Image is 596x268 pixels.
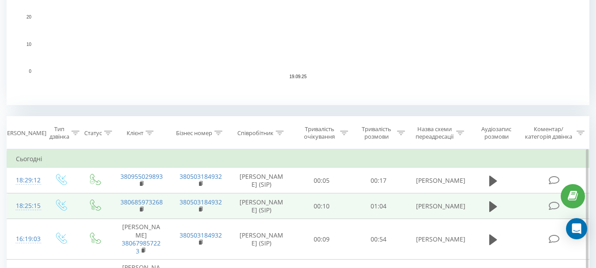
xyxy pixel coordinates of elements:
a: 380955029893 [120,172,163,181]
a: 380503184932 [180,198,222,206]
td: [PERSON_NAME] [407,219,466,260]
text: 19.09.25 [289,74,307,79]
a: 380503184932 [180,172,222,181]
div: Тривалість очікування [301,125,338,140]
div: Open Intercom Messenger [566,218,587,239]
div: Клієнт [127,129,143,137]
td: [PERSON_NAME] [407,193,466,219]
div: 16:19:03 [16,230,34,248]
a: 380679857223 [122,239,161,255]
div: Бізнес номер [176,129,212,137]
div: [PERSON_NAME] [2,129,46,137]
div: Коментар/категорія дзвінка [523,125,574,140]
div: 18:25:15 [16,197,34,215]
a: 380503184932 [180,231,222,239]
div: 18:29:12 [16,172,34,189]
td: 01:04 [350,193,407,219]
div: Співробітник [237,129,274,137]
a: 380685973268 [120,198,163,206]
td: 00:10 [293,193,350,219]
td: [PERSON_NAME] (SIP) [230,193,293,219]
div: Назва схеми переадресації [415,125,454,140]
td: [PERSON_NAME] [407,168,466,193]
div: Тип дзвінка [49,125,69,140]
td: [PERSON_NAME] [112,219,171,260]
td: [PERSON_NAME] (SIP) [230,168,293,193]
td: Сьогодні [7,150,589,168]
td: 00:17 [350,168,407,193]
div: Аудіозапис розмови [474,125,519,140]
div: Тривалість розмови [358,125,395,140]
td: 00:09 [293,219,350,260]
td: 00:54 [350,219,407,260]
text: 10 [26,42,32,47]
text: 0 [29,69,31,74]
td: 00:05 [293,168,350,193]
td: [PERSON_NAME] (SIP) [230,219,293,260]
text: 20 [26,15,32,19]
div: Статус [84,129,102,137]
